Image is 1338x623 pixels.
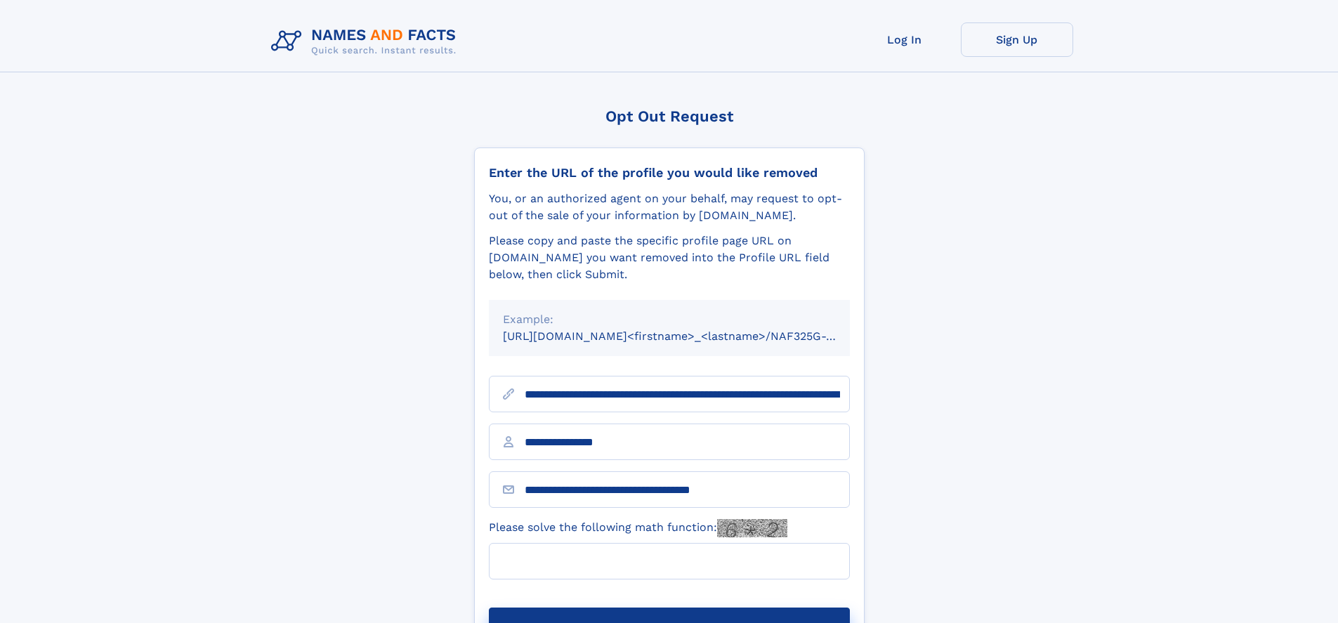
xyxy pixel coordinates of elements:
[503,311,836,328] div: Example:
[489,190,850,224] div: You, or an authorized agent on your behalf, may request to opt-out of the sale of your informatio...
[489,232,850,283] div: Please copy and paste the specific profile page URL on [DOMAIN_NAME] you want removed into the Pr...
[503,329,877,343] small: [URL][DOMAIN_NAME]<firstname>_<lastname>/NAF325G-xxxxxxxx
[474,107,865,125] div: Opt Out Request
[848,22,961,57] a: Log In
[489,165,850,181] div: Enter the URL of the profile you would like removed
[961,22,1073,57] a: Sign Up
[489,519,787,537] label: Please solve the following math function:
[265,22,468,60] img: Logo Names and Facts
